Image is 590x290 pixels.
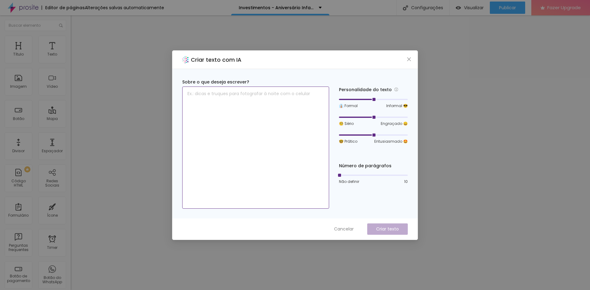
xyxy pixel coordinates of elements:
div: Número de parágrafos [339,163,408,169]
span: 👔 Formal [339,103,358,109]
p: Investimentos - Aniversário Infantil [239,6,314,10]
div: Botão [13,117,24,121]
input: Buscar elemento [5,20,66,31]
div: Botão do WhatsApp [40,276,64,284]
span: Publicar [499,5,516,10]
div: Texto [47,52,57,56]
img: Icone [59,24,63,27]
span: Entusiasmado 🤩 [374,139,408,144]
div: Divisor [12,149,25,153]
div: Ícone [47,213,58,218]
div: Título [13,52,24,56]
span: 🤓 Prático [339,139,357,144]
span: 10 [404,179,408,184]
div: Redes Sociais [40,179,64,188]
button: Publicar [490,2,525,14]
span: Visualizar [464,5,484,10]
div: Imagem [10,84,27,89]
button: Criar texto [367,223,408,235]
button: Visualizar [450,2,490,14]
img: view-1.svg [456,5,461,10]
div: Mapa [47,117,58,121]
div: Perguntas frequentes [6,243,30,252]
h2: Criar texto com IA [191,56,242,64]
span: Não definir [339,179,359,184]
div: Editor de páginas [41,6,85,10]
button: Close [406,56,412,62]
span: close [407,57,411,62]
div: Sobre o que deseja escrever? [182,79,329,85]
button: Cancelar [328,223,360,235]
div: Espaçador [42,149,63,153]
div: Vídeo [47,84,58,89]
span: Informal 😎 [386,103,408,109]
div: Timer [47,246,57,250]
div: Formulário [8,213,29,218]
span: Cancelar [334,226,354,232]
span: Engraçado 😄 [381,121,408,126]
div: Personalidade do texto [339,86,408,93]
iframe: Editor [71,15,590,290]
div: Alterações salvas automaticamente [85,6,164,10]
div: Código HTML [6,179,30,188]
img: Icone [403,5,408,10]
div: Botão de pagamento [6,274,30,283]
span: 🧐 Sério [339,121,354,126]
span: Fazer Upgrade [547,5,581,10]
